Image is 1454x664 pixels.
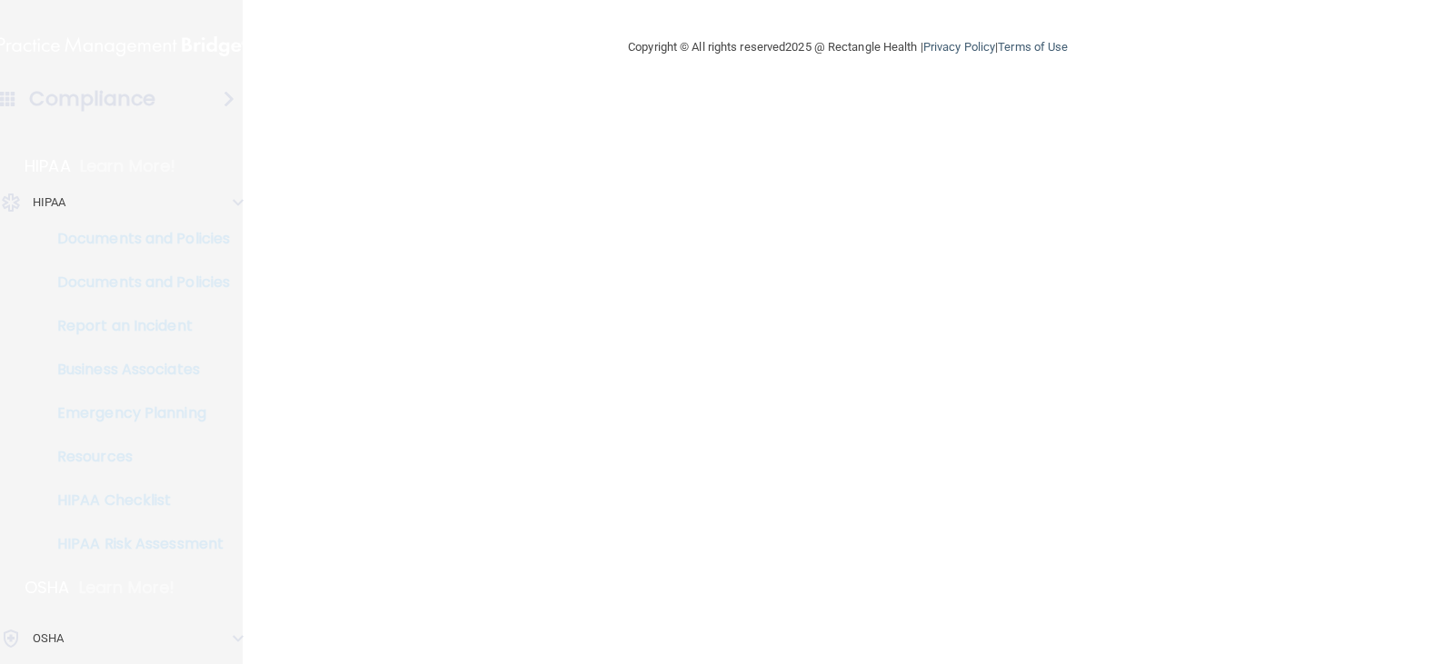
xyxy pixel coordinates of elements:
[25,577,70,599] p: OSHA
[12,491,260,510] p: HIPAA Checklist
[998,40,1068,54] a: Terms of Use
[80,155,176,177] p: Learn More!
[516,18,1180,76] div: Copyright © All rights reserved 2025 @ Rectangle Health | |
[33,628,64,649] p: OSHA
[12,230,260,248] p: Documents and Policies
[12,361,260,379] p: Business Associates
[79,577,175,599] p: Learn More!
[12,535,260,553] p: HIPAA Risk Assessment
[12,273,260,292] p: Documents and Policies
[25,155,71,177] p: HIPAA
[923,40,995,54] a: Privacy Policy
[12,404,260,422] p: Emergency Planning
[33,192,66,213] p: HIPAA
[12,448,260,466] p: Resources
[29,86,155,112] h4: Compliance
[12,317,260,335] p: Report an Incident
